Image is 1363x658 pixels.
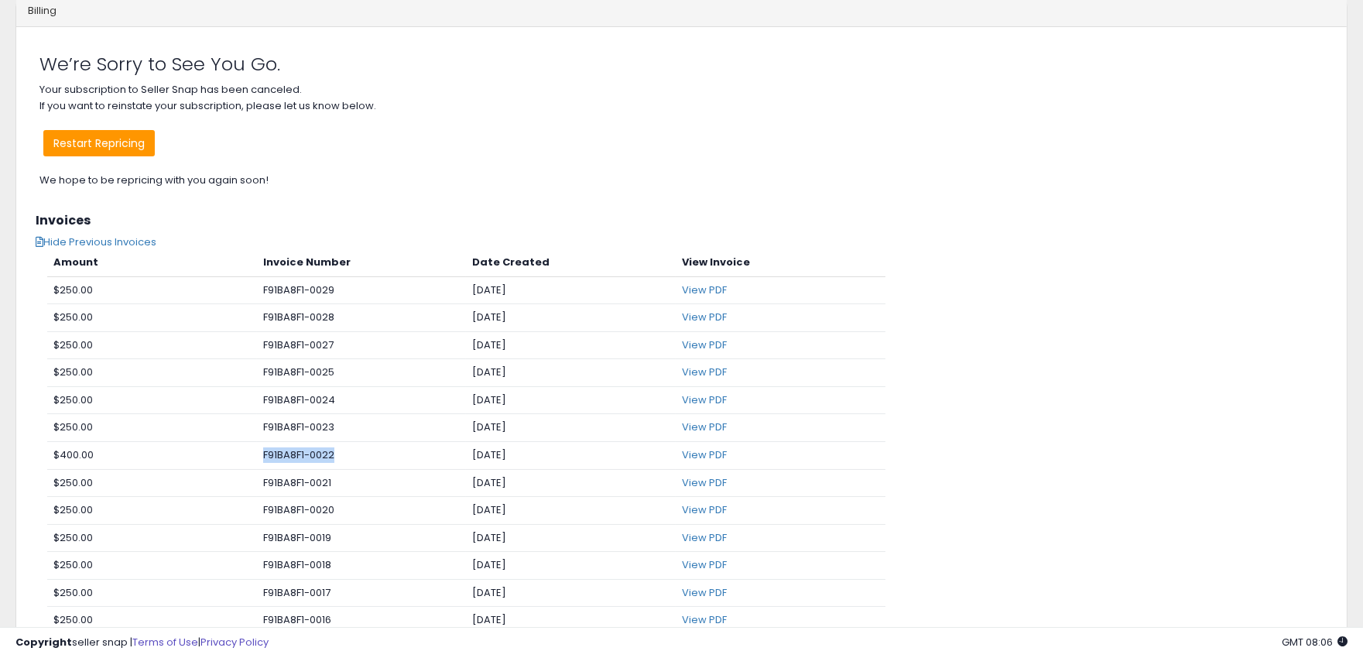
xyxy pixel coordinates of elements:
[36,214,1327,228] h3: Invoices
[22,465,287,494] div: Yo-Yo Repricing Rule
[47,359,257,387] td: $250.00
[31,163,279,189] p: How can we help?
[466,359,676,387] td: [DATE]
[682,447,727,462] a: View PDF
[257,331,467,359] td: F91BA8F1-0027
[32,221,278,238] div: Recent message
[682,475,727,490] a: View PDF
[65,245,453,258] span: Kindly disregard my previous message, as the issue has been resolved.
[47,552,257,580] td: $250.00
[466,442,676,470] td: [DATE]
[257,607,467,635] td: F91BA8F1-0016
[257,304,467,332] td: F91BA8F1-0028
[682,612,727,627] a: View PDF
[36,235,156,249] span: Hide Previous Invoices
[22,392,287,420] div: The Reduced Profit Range (RPR)
[682,585,727,600] a: View PDF
[32,398,259,414] div: The Reduced Profit Range (RPR)
[166,25,197,56] img: Profile image for Adam
[47,442,257,470] td: $400.00
[466,469,676,497] td: [DATE]
[22,355,287,386] button: Search for help
[15,636,269,650] div: seller snap | |
[128,522,182,533] span: Messages
[15,208,294,290] div: Recent messageElias avatarBritney avatarAdam avatarKindly disregard my previous message, as the i...
[257,276,467,304] td: F91BA8F1-0029
[466,249,676,276] th: Date Created
[22,420,287,465] div: Listing Table Metrics Glossary (Column Names)
[682,530,727,545] a: View PDF
[47,607,257,635] td: $250.00
[31,110,279,163] p: Hi [PERSON_NAME] 👋
[257,469,467,497] td: F91BA8F1-0021
[682,392,727,407] a: View PDF
[132,635,198,649] a: Terms of Use
[47,579,257,607] td: $250.00
[257,414,467,442] td: F91BA8F1-0023
[207,483,310,545] button: Help
[129,260,173,276] div: • 2h ago
[47,386,257,414] td: $250.00
[466,497,676,525] td: [DATE]
[682,310,727,324] a: View PDF
[257,524,467,552] td: F91BA8F1-0019
[39,54,1324,74] h2: We’re Sorry to See You Go.
[682,365,727,379] a: View PDF
[103,483,206,545] button: Messages
[466,276,676,304] td: [DATE]
[43,259,61,277] img: Adam avatar
[39,82,1324,189] p: Your subscription to Seller Snap has been canceled. If you want to reinstate your subscription, p...
[224,25,255,56] img: Profile image for Elias
[257,442,467,470] td: F91BA8F1-0022
[32,362,125,379] span: Search for help
[32,427,259,459] div: Listing Table Metrics Glossary (Column Names)
[682,502,727,517] a: View PDF
[676,249,885,276] th: View Invoice
[1282,635,1348,649] span: 2025-08-18 08:06 GMT
[36,246,55,265] img: Elias avatar
[47,497,257,525] td: $250.00
[466,524,676,552] td: [DATE]
[257,552,467,580] td: F91BA8F1-0018
[43,130,155,156] button: Restart Repricing
[682,420,727,434] a: View PDF
[29,259,48,277] img: Britney avatar
[682,283,727,297] a: View PDF
[200,635,269,649] a: Privacy Policy
[466,386,676,414] td: [DATE]
[682,557,727,572] a: View PDF
[47,276,257,304] td: $250.00
[47,414,257,442] td: $250.00
[47,331,257,359] td: $250.00
[47,469,257,497] td: $250.00
[257,497,467,525] td: F91BA8F1-0020
[257,386,467,414] td: F91BA8F1-0024
[257,249,467,276] th: Invoice Number
[466,414,676,442] td: [DATE]
[466,331,676,359] td: [DATE]
[245,522,270,533] span: Help
[15,297,294,340] div: Send us a message
[65,260,126,276] div: Seller Snap
[16,231,293,289] div: Elias avatarBritney avatarAdam avatarKindly disregard my previous message, as the issue has been ...
[466,607,676,635] td: [DATE]
[32,310,259,327] div: Send us a message
[682,338,727,352] a: View PDF
[257,359,467,387] td: F91BA8F1-0025
[34,522,69,533] span: Home
[47,249,257,276] th: Amount
[266,25,294,53] div: Close
[31,29,111,54] img: logo
[47,524,257,552] td: $250.00
[15,635,72,649] strong: Copyright
[466,579,676,607] td: [DATE]
[195,25,226,56] img: Profile image for Britney
[257,579,467,607] td: F91BA8F1-0017
[466,304,676,332] td: [DATE]
[32,471,259,488] div: Yo-Yo Repricing Rule
[47,304,257,332] td: $250.00
[466,552,676,580] td: [DATE]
